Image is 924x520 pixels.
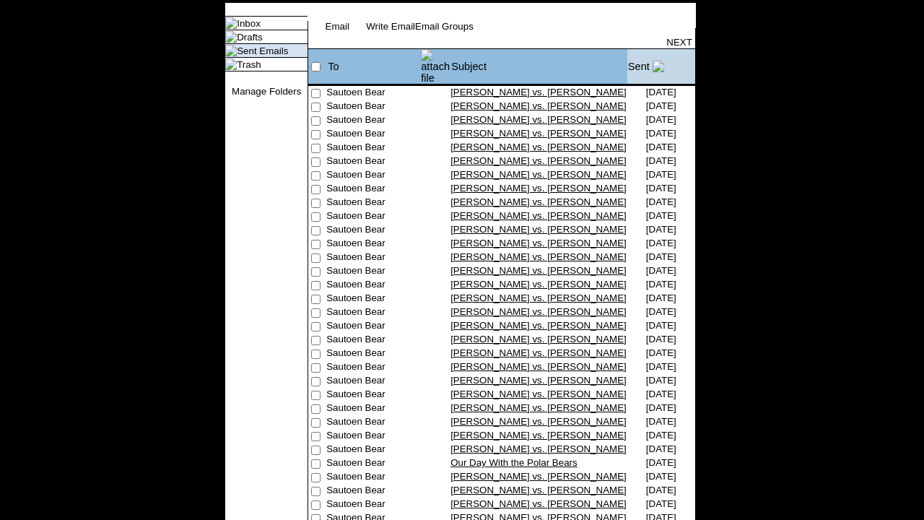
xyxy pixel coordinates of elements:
[646,279,676,290] nobr: [DATE]
[646,457,676,468] nobr: [DATE]
[450,183,627,194] a: [PERSON_NAME] vs. [PERSON_NAME]
[450,443,627,454] a: [PERSON_NAME] vs. [PERSON_NAME]
[450,430,627,441] a: [PERSON_NAME] vs. [PERSON_NAME]
[326,279,420,292] td: Sautoen Bear
[646,416,676,427] nobr: [DATE]
[450,361,627,372] a: [PERSON_NAME] vs. [PERSON_NAME]
[646,238,676,248] nobr: [DATE]
[646,306,676,317] nobr: [DATE]
[326,498,420,512] td: Sautoen Bear
[366,21,415,32] a: Write Email
[326,265,420,279] td: Sautoen Bear
[646,334,676,344] nobr: [DATE]
[450,265,627,276] a: [PERSON_NAME] vs. [PERSON_NAME]
[646,443,676,454] nobr: [DATE]
[450,485,627,495] a: [PERSON_NAME] vs. [PERSON_NAME]
[326,292,420,306] td: Sautoen Bear
[450,457,577,468] a: Our Day With the Polar Bears
[326,347,420,361] td: Sautoen Bear
[326,334,420,347] td: Sautoen Bear
[450,320,627,331] a: [PERSON_NAME] vs. [PERSON_NAME]
[646,471,676,482] nobr: [DATE]
[653,61,664,72] img: arrow_down.gif
[326,128,420,142] td: Sautoen Bear
[646,292,676,303] nobr: [DATE]
[326,443,420,457] td: Sautoen Bear
[326,210,420,224] td: Sautoen Bear
[646,347,676,358] nobr: [DATE]
[326,21,349,32] a: Email
[326,142,420,155] td: Sautoen Bear
[450,210,627,221] a: [PERSON_NAME] vs. [PERSON_NAME]
[326,169,420,183] td: Sautoen Bear
[646,389,676,399] nobr: [DATE]
[450,471,627,482] a: [PERSON_NAME] vs. [PERSON_NAME]
[450,87,627,97] a: [PERSON_NAME] vs. [PERSON_NAME]
[326,375,420,389] td: Sautoen Bear
[326,389,420,402] td: Sautoen Bear
[415,21,474,32] a: Email Groups
[237,45,288,56] a: Sent Emails
[326,224,420,238] td: Sautoen Bear
[450,389,627,399] a: [PERSON_NAME] vs. [PERSON_NAME]
[450,416,627,427] a: [PERSON_NAME] vs. [PERSON_NAME]
[646,498,676,509] nobr: [DATE]
[225,31,237,43] img: folder_icon.gif
[666,37,692,48] a: NEXT
[450,169,627,180] a: [PERSON_NAME] vs. [PERSON_NAME]
[646,196,676,207] nobr: [DATE]
[646,183,676,194] nobr: [DATE]
[421,49,450,84] img: attach file
[450,306,627,317] a: [PERSON_NAME] vs. [PERSON_NAME]
[237,59,261,70] a: Trash
[326,471,420,485] td: Sautoen Bear
[450,402,627,413] a: [PERSON_NAME] vs. [PERSON_NAME]
[326,100,420,114] td: Sautoen Bear
[646,375,676,386] nobr: [DATE]
[326,485,420,498] td: Sautoen Bear
[326,430,420,443] td: Sautoen Bear
[646,361,676,372] nobr: [DATE]
[326,361,420,375] td: Sautoen Bear
[450,128,627,139] a: [PERSON_NAME] vs. [PERSON_NAME]
[646,155,676,166] nobr: [DATE]
[646,485,676,495] nobr: [DATE]
[450,238,627,248] a: [PERSON_NAME] vs. [PERSON_NAME]
[646,320,676,331] nobr: [DATE]
[326,114,420,128] td: Sautoen Bear
[450,142,627,152] a: [PERSON_NAME] vs. [PERSON_NAME]
[450,334,627,344] a: [PERSON_NAME] vs. [PERSON_NAME]
[326,155,420,169] td: Sautoen Bear
[450,114,627,125] a: [PERSON_NAME] vs. [PERSON_NAME]
[225,58,237,70] img: folder_icon.gif
[237,32,263,43] a: Drafts
[237,18,261,29] a: Inbox
[646,169,676,180] nobr: [DATE]
[326,320,420,334] td: Sautoen Bear
[450,251,627,262] a: [PERSON_NAME] vs. [PERSON_NAME]
[451,61,487,72] a: Subject
[450,100,627,111] a: [PERSON_NAME] vs. [PERSON_NAME]
[326,196,420,210] td: Sautoen Bear
[328,61,339,72] a: To
[225,17,237,29] img: folder_icon.gif
[646,224,676,235] nobr: [DATE]
[450,375,627,386] a: [PERSON_NAME] vs. [PERSON_NAME]
[232,86,301,97] a: Manage Folders
[646,87,676,97] nobr: [DATE]
[326,402,420,416] td: Sautoen Bear
[326,251,420,265] td: Sautoen Bear
[450,224,627,235] a: [PERSON_NAME] vs. [PERSON_NAME]
[646,251,676,262] nobr: [DATE]
[646,142,676,152] nobr: [DATE]
[326,183,420,196] td: Sautoen Bear
[646,114,676,125] nobr: [DATE]
[646,402,676,413] nobr: [DATE]
[326,87,420,100] td: Sautoen Bear
[326,416,420,430] td: Sautoen Bear
[326,457,420,471] td: Sautoen Bear
[646,265,676,276] nobr: [DATE]
[646,210,676,221] nobr: [DATE]
[628,61,650,72] a: Sent
[646,128,676,139] nobr: [DATE]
